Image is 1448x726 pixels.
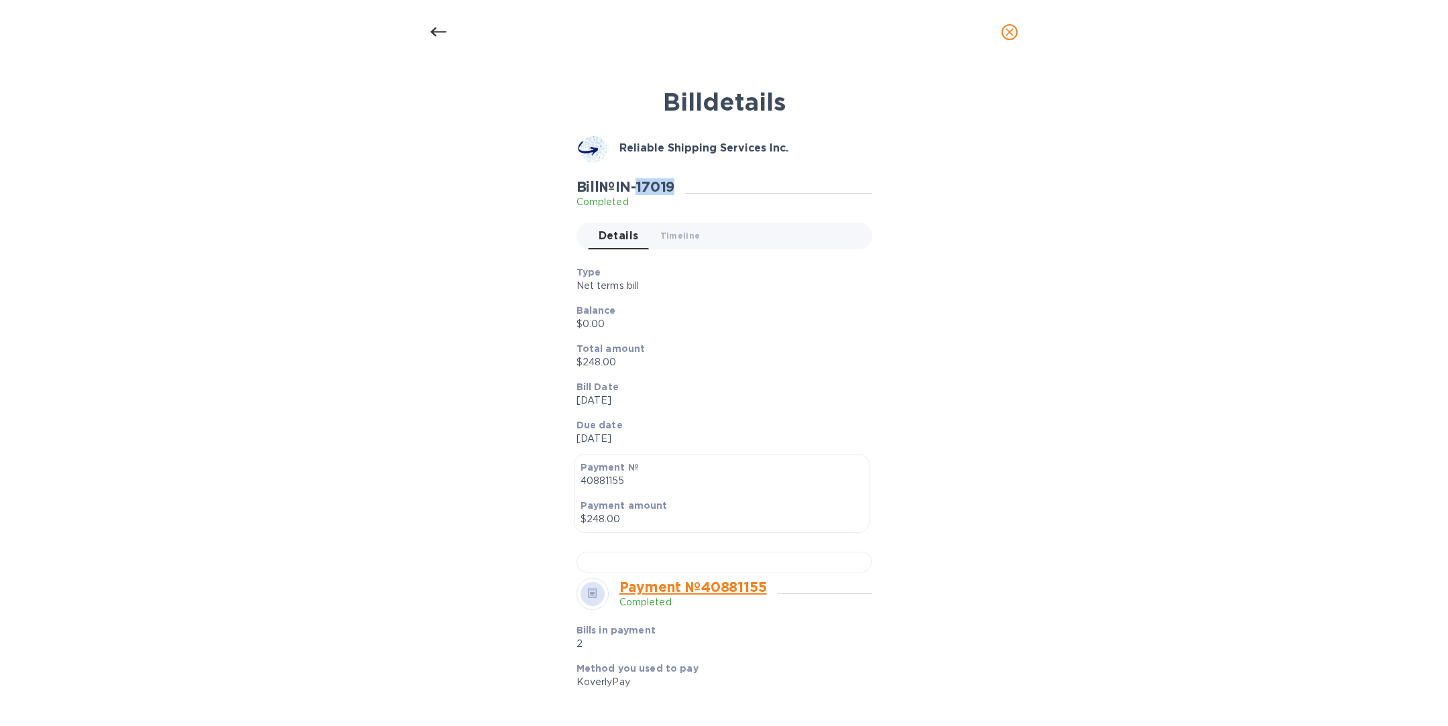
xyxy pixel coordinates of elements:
[577,394,861,408] p: [DATE]
[581,500,668,511] b: Payment amount
[577,432,861,446] p: [DATE]
[577,663,699,674] b: Method you used to pay
[663,87,786,117] b: Bill details
[577,675,861,689] div: KoverlyPay
[577,317,861,331] p: $0.00
[577,637,766,651] p: 2
[577,267,601,278] b: Type
[577,355,861,369] p: $248.00
[599,227,639,245] span: Details
[577,305,616,316] b: Balance
[577,343,646,354] b: Total amount
[619,595,767,609] p: Completed
[581,462,639,473] b: Payment №
[619,579,767,595] a: Payment № 40881155
[581,474,863,488] p: 40881155
[577,279,861,293] p: Net terms bill
[581,512,863,526] p: $248.00
[660,229,701,243] span: Timeline
[577,625,656,636] b: Bills in payment
[993,16,1026,48] button: close
[577,420,623,430] b: Due date
[577,178,675,195] h2: Bill № IN-17019
[577,381,619,392] b: Bill Date
[577,195,675,209] p: Completed
[619,141,788,154] b: Reliable Shipping Services Inc.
